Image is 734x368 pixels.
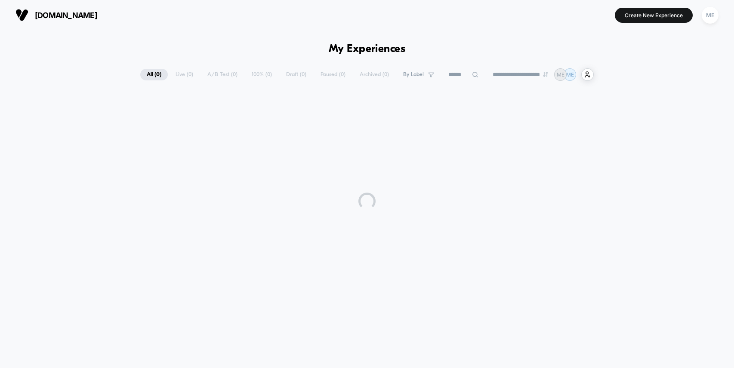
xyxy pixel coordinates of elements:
h1: My Experiences [329,43,406,55]
button: ME [699,6,721,24]
p: ME [566,71,574,78]
img: end [543,72,548,77]
div: ME [702,7,719,24]
span: By Label [403,71,424,78]
img: Visually logo [15,9,28,21]
span: All ( 0 ) [140,69,168,80]
p: ME [557,71,564,78]
span: [DOMAIN_NAME] [35,11,97,20]
button: [DOMAIN_NAME] [13,8,100,22]
button: Create New Experience [615,8,693,23]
